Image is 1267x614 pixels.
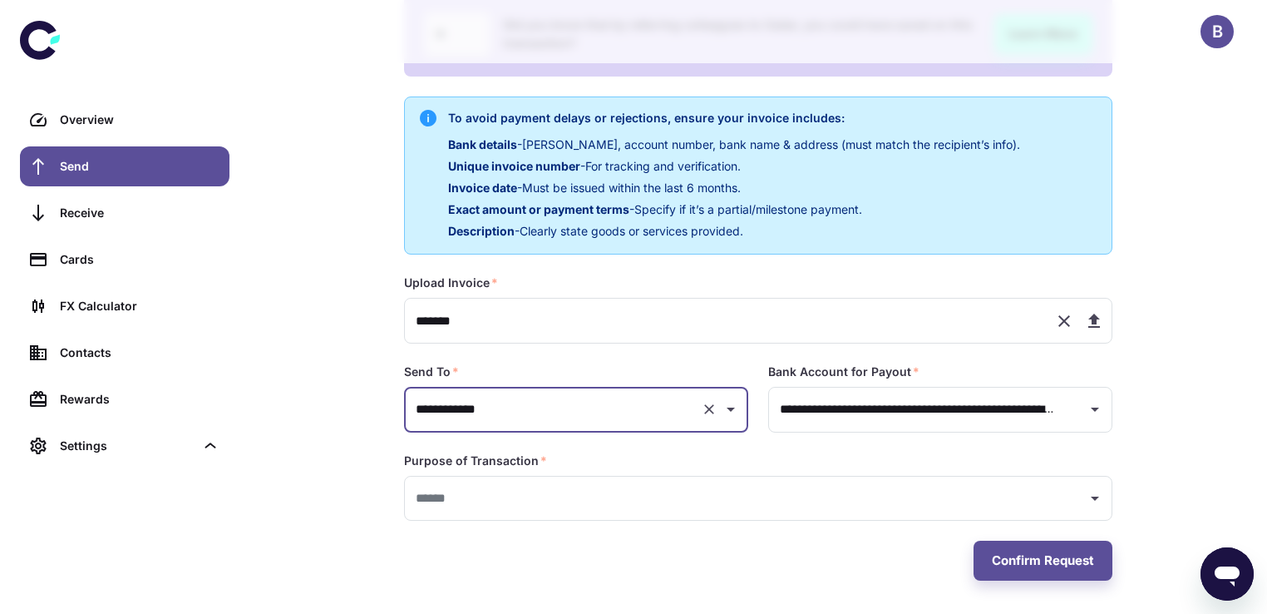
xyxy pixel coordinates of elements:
[20,286,229,326] a: FX Calculator
[768,364,919,380] label: Bank Account for Payout
[448,224,515,238] span: Description
[60,390,219,409] div: Rewards
[60,344,219,362] div: Contacts
[20,100,229,140] a: Overview
[1083,487,1107,510] button: Open
[20,240,229,280] a: Cards
[1200,15,1234,48] button: B
[448,181,517,195] span: Invoice date
[448,202,629,216] span: Exact amount or payment terms
[448,222,1020,240] p: - Clearly state goods or services provided.
[719,398,742,421] button: Open
[20,426,229,466] div: Settings
[20,333,229,373] a: Contacts
[448,136,1020,154] p: - [PERSON_NAME], account number, bank name & address (must match the recipient’s info).
[404,453,547,469] label: Purpose of Transaction
[1200,547,1254,601] iframe: Button to launch messaging window
[20,379,229,419] a: Rewards
[404,275,498,291] label: Upload Invoice
[448,157,1020,176] p: - For tracking and verification.
[20,193,229,233] a: Receive
[60,297,219,315] div: FX Calculator
[20,146,229,186] a: Send
[404,364,459,380] label: Send To
[60,157,219,176] div: Send
[60,437,195,455] div: Settings
[698,398,721,421] button: Clear
[974,541,1112,581] button: Confirm Request
[60,111,219,129] div: Overview
[448,201,1020,219] p: - Specify if it’s a partial/milestone payment.
[1083,398,1107,421] button: Open
[60,250,219,269] div: Cards
[60,204,219,222] div: Receive
[448,159,580,173] span: Unique invoice number
[448,109,1020,127] h6: To avoid payment delays or rejections, ensure your invoice includes:
[448,137,517,151] span: Bank details
[448,179,1020,197] p: - Must be issued within the last 6 months.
